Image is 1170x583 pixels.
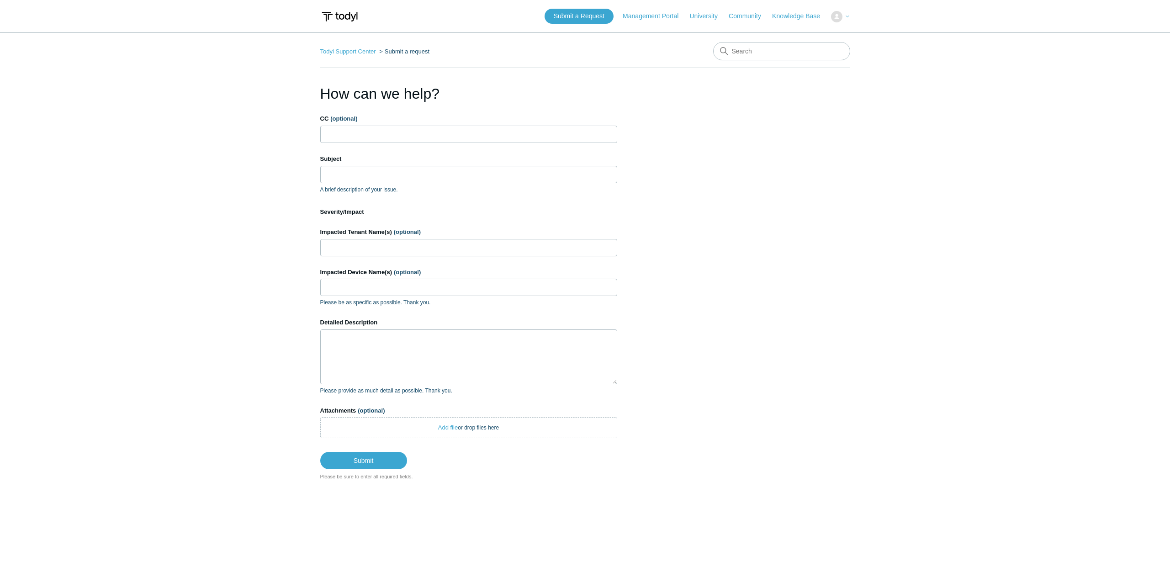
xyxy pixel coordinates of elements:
[320,268,617,277] label: Impacted Device Name(s)
[330,115,357,122] span: (optional)
[689,11,726,21] a: University
[545,9,614,24] a: Submit a Request
[320,473,617,481] div: Please be sure to enter all required fields.
[377,48,429,55] li: Submit a request
[772,11,829,21] a: Knowledge Base
[394,228,421,235] span: (optional)
[320,185,617,194] p: A brief description of your issue.
[320,406,617,415] label: Attachments
[320,228,617,237] label: Impacted Tenant Name(s)
[713,42,850,60] input: Search
[394,269,421,276] span: (optional)
[320,387,617,395] p: Please provide as much detail as possible. Thank you.
[320,114,617,123] label: CC
[623,11,688,21] a: Management Portal
[320,48,376,55] a: Todyl Support Center
[320,318,617,327] label: Detailed Description
[358,407,385,414] span: (optional)
[320,452,407,469] input: Submit
[320,298,617,307] p: Please be as specific as possible. Thank you.
[320,48,378,55] li: Todyl Support Center
[320,83,617,105] h1: How can we help?
[320,207,617,217] label: Severity/Impact
[320,154,617,164] label: Subject
[729,11,770,21] a: Community
[320,8,359,25] img: Todyl Support Center Help Center home page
